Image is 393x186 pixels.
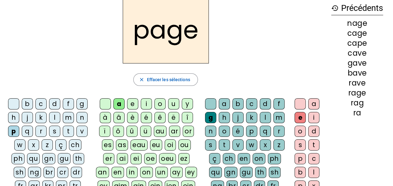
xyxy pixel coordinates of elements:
[127,112,138,123] div: è
[295,112,306,123] div: e
[63,126,74,137] div: t
[8,126,19,137] div: p
[331,4,339,12] mat-icon: history
[205,126,216,137] div: n
[141,112,152,123] div: é
[246,98,257,109] div: c
[295,167,306,178] div: b
[139,77,144,82] mat-icon: close
[144,153,157,164] div: oe
[209,167,222,178] div: qu
[22,98,33,109] div: b
[169,126,180,137] div: ar
[246,126,257,137] div: p
[331,30,383,37] div: cage
[255,167,266,178] div: th
[96,167,109,178] div: an
[42,153,55,164] div: gn
[168,112,179,123] div: ë
[22,126,33,137] div: q
[224,167,237,178] div: gn
[232,126,244,137] div: é
[22,112,33,123] div: j
[223,153,235,164] div: ch
[331,1,383,15] h3: Précédents
[273,98,285,109] div: f
[260,126,271,137] div: q
[27,153,40,164] div: qu
[71,167,82,178] div: dr
[14,167,25,178] div: sh
[219,139,230,151] div: t
[69,139,81,151] div: ch
[205,112,216,123] div: g
[63,98,74,109] div: f
[185,167,197,178] div: ey
[76,98,88,109] div: g
[141,98,152,109] div: i
[49,126,60,137] div: s
[113,126,124,137] div: ô
[331,79,383,87] div: rave
[73,153,84,164] div: th
[260,139,271,151] div: x
[331,40,383,47] div: cape
[155,167,168,178] div: un
[268,153,281,164] div: ph
[168,98,179,109] div: u
[178,139,191,151] div: ou
[232,139,244,151] div: v
[331,20,383,27] div: nage
[273,139,285,151] div: z
[205,139,216,151] div: s
[219,98,230,109] div: a
[159,153,176,164] div: oeu
[49,112,60,123] div: l
[43,167,55,178] div: br
[170,167,183,178] div: ay
[308,153,319,164] div: c
[42,139,53,151] div: z
[260,98,271,109] div: d
[308,167,319,178] div: l
[63,112,74,123] div: m
[76,126,88,137] div: v
[130,139,148,151] div: eau
[28,167,41,178] div: ng
[154,98,166,109] div: o
[150,139,162,151] div: eu
[154,112,166,123] div: ê
[117,153,128,164] div: ai
[246,112,257,123] div: k
[260,112,271,123] div: l
[55,139,66,151] div: ç
[331,109,383,117] div: ra
[126,167,138,178] div: in
[209,153,220,164] div: ç
[57,167,68,178] div: cr
[140,167,153,178] div: on
[116,139,128,151] div: as
[240,167,253,178] div: gu
[49,98,60,109] div: d
[219,126,230,137] div: o
[295,139,306,151] div: s
[8,112,19,123] div: h
[295,153,306,164] div: p
[308,112,319,123] div: i
[35,126,47,137] div: r
[273,126,285,137] div: r
[269,167,281,178] div: sh
[103,153,114,164] div: er
[140,126,151,137] div: ü
[273,112,285,123] div: m
[14,139,25,151] div: w
[331,59,383,67] div: gave
[219,112,230,123] div: h
[147,76,190,83] span: Effacer les sélections
[232,112,244,123] div: j
[76,112,88,123] div: n
[183,126,194,137] div: or
[308,139,319,151] div: t
[308,126,319,137] div: d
